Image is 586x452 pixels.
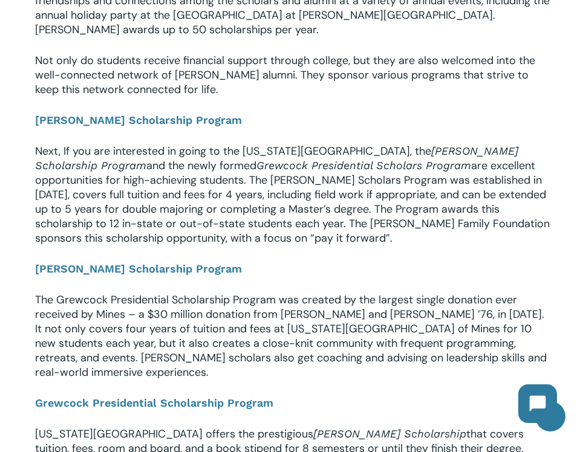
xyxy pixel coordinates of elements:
span: [PERSON_NAME] Scholarship [313,427,466,440]
b: [PERSON_NAME] Scholarship Program [35,114,242,126]
span: The Grewcock Presidential Scholarship Program was created by the largest single donation ever rec... [35,292,547,379]
span: are excellent opportunities for high-achieving students. The [PERSON_NAME] Scholars Program was e... [35,158,550,245]
a: Grewcock Presidential Scholarship Program [35,396,273,409]
b: [PERSON_NAME] Scholarship Program [35,262,242,275]
a: [PERSON_NAME] Scholarship Program [35,262,242,276]
span: Grewcock Presidential Scholars Program [256,159,471,172]
span: [PERSON_NAME] Scholarship Program [35,144,518,172]
a: [PERSON_NAME] Scholarship Program [35,113,242,128]
iframe: Chatbot [506,372,569,435]
span: Not only do students receive financial support through college, but they are also welcomed into t... [35,53,535,97]
span: and the newly formed [146,158,256,173]
span: Next, If you are interested in going to the [US_STATE][GEOGRAPHIC_DATA], the [35,144,431,158]
span: [US_STATE][GEOGRAPHIC_DATA] offers the prestigious [35,427,313,441]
